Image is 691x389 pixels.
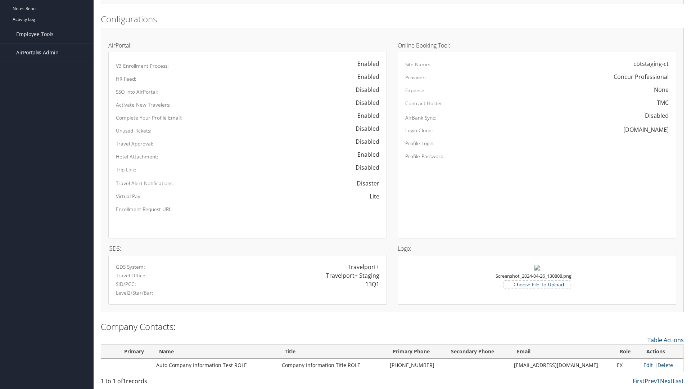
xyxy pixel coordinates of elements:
[654,85,669,94] div: None
[123,377,126,385] span: 1
[278,359,386,372] td: Company Information Title ROLE
[496,273,572,286] small: Screenshot_2024-04-26_130808.png
[350,72,379,81] div: Enabled
[658,362,673,368] a: Delete
[348,85,379,94] div: Disabled
[326,271,379,280] div: Travelport+ Staging
[116,180,174,187] label: Travel Alert Notifications:
[116,88,158,95] label: SSO into AirPortal:
[660,377,673,385] a: Next
[405,127,433,134] label: Login Clone:
[116,272,147,279] label: Travel Office:
[348,137,379,146] div: Disabled
[365,280,379,289] div: 13Q1
[16,25,54,43] span: Employee Tools
[504,281,570,288] label: Choose File To Upload
[386,359,444,372] td: [PHONE_NUMBER]
[108,43,387,48] h4: AirPortal:
[645,377,657,385] a: Prev
[101,13,684,25] h2: Configurations:
[153,345,278,359] th: Name
[116,193,142,200] label: Virtual Pay:
[101,377,239,389] div: 1 to 1 of records
[614,72,669,81] div: Concur Professional
[108,246,387,251] h4: GDS:
[116,263,145,270] label: GDS System:
[16,44,59,62] span: AirPortal® Admin
[633,377,645,385] a: First
[633,59,669,68] div: cbtstaging-ct
[657,98,669,107] div: TMC
[278,345,386,359] th: Title
[350,150,379,159] div: Enabled
[510,359,613,372] td: [EMAIL_ADDRESS][DOMAIN_NAME]
[153,359,278,372] td: Auto Company Information Test ROLE
[116,127,152,134] label: Unused Tickets:
[348,98,379,107] div: Disabled
[350,59,379,68] div: Enabled
[348,263,379,271] div: Travelport+
[116,281,136,288] label: SID/PCC:
[405,153,445,160] label: Profile Password:
[386,345,444,359] th: Primary Phone
[116,345,153,359] th: Primary
[647,336,684,344] a: Table Actions
[116,140,153,147] label: Travel Approval:
[405,100,444,107] label: Contract Holder:
[638,111,669,120] div: Disabled
[349,176,379,191] span: Disaster
[405,61,430,68] label: Site Name:
[657,377,660,385] a: 1
[643,362,653,368] a: Edit
[348,124,379,133] div: Disabled
[116,153,158,160] label: Hotel Attachment:
[398,246,676,251] h4: Logo:
[510,345,613,359] th: Email
[405,87,426,94] label: Expense:
[673,377,684,385] a: Last
[370,192,379,201] div: Lite
[116,62,169,70] label: V3 Enrollment Process:
[534,265,540,270] img: Screenshot_2024-04-26_130808.png
[405,140,435,147] label: Profile Login:
[640,359,683,372] td: |
[348,163,379,172] div: Disabled
[116,206,173,213] label: Enrollment Request URL:
[116,166,136,173] label: Trip Link:
[116,101,171,108] label: Activate New Travelers:
[444,345,510,359] th: Secondary Phone
[116,75,136,82] label: HR Feed:
[623,125,669,134] div: [DOMAIN_NAME]
[613,345,640,359] th: Role
[613,359,640,372] td: EX
[640,345,683,359] th: Actions
[405,74,426,81] label: Provider:
[398,43,676,48] h4: Online Booking Tool:
[101,321,684,333] h2: Company Contacts:
[405,114,437,121] label: AirBank Sync:
[350,111,379,120] div: Enabled
[116,114,182,121] label: Complete Your Profile Email:
[116,289,153,296] label: Level2/Star/Bar:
